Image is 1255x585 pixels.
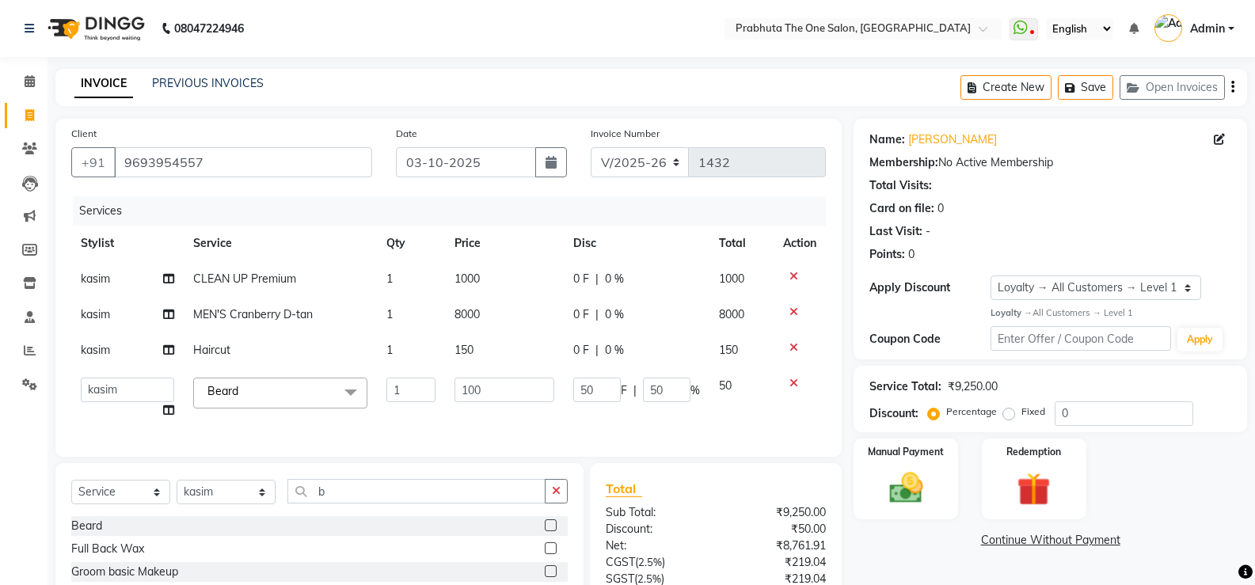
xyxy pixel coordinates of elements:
span: 2.5% [638,556,662,568]
img: _gift.svg [1006,469,1061,511]
div: Full Back Wax [71,541,144,557]
strong: Loyalty → [991,307,1033,318]
div: Discount: [594,521,716,538]
div: ₹219.04 [716,554,838,571]
div: ₹9,250.00 [716,504,838,521]
img: logo [40,6,149,51]
div: 0 [908,246,915,263]
div: - [926,223,930,240]
span: 2.5% [637,572,661,585]
label: Percentage [946,405,997,419]
img: Admin [1154,14,1182,42]
div: Total Visits: [869,177,932,194]
span: 150 [454,343,473,357]
button: Save [1058,75,1113,100]
th: Service [184,226,377,261]
span: Haircut [193,343,230,357]
label: Client [71,127,97,141]
label: Fixed [1021,405,1045,419]
button: Open Invoices [1120,75,1225,100]
span: 1000 [719,272,744,286]
span: 0 % [605,271,624,287]
div: Card on file: [869,200,934,217]
a: PREVIOUS INVOICES [152,76,264,90]
div: ₹8,761.91 [716,538,838,554]
div: Net: [594,538,716,554]
div: Last Visit: [869,223,922,240]
div: Apply Discount [869,279,990,296]
th: Price [445,226,563,261]
span: 1 [386,272,393,286]
th: Action [774,226,826,261]
span: 1 [386,307,393,321]
a: Continue Without Payment [857,532,1244,549]
span: 0 % [605,306,624,323]
button: +91 [71,147,116,177]
div: Sub Total: [594,504,716,521]
div: ₹9,250.00 [948,378,998,395]
div: Coupon Code [869,331,990,348]
span: 8000 [454,307,480,321]
b: 08047224946 [174,6,244,51]
th: Total [709,226,774,261]
span: 0 F [573,271,589,287]
span: F [621,382,627,399]
span: 1000 [454,272,480,286]
span: Admin [1190,21,1225,37]
button: Create New [960,75,1052,100]
span: CLEAN UP Premium [193,272,296,286]
div: Service Total: [869,378,941,395]
span: | [633,382,637,399]
th: Qty [377,226,445,261]
span: 150 [719,343,738,357]
span: kasim [81,343,110,357]
div: Name: [869,131,905,148]
span: | [595,306,599,323]
a: INVOICE [74,70,133,98]
div: All Customers → Level 1 [991,306,1231,320]
div: Beard [71,518,102,534]
input: Search or Scan [287,479,546,503]
span: 1 [386,343,393,357]
span: CGST [606,555,635,569]
span: kasim [81,307,110,321]
span: 0 % [605,342,624,359]
div: Points: [869,246,905,263]
span: | [595,271,599,287]
th: Stylist [71,226,184,261]
a: [PERSON_NAME] [908,131,997,148]
input: Enter Offer / Coupon Code [991,326,1171,351]
div: Groom basic Makeup [71,564,178,580]
label: Redemption [1006,445,1061,459]
div: ₹50.00 [716,521,838,538]
div: Membership: [869,154,938,171]
span: 0 F [573,306,589,323]
div: 0 [937,200,944,217]
label: Date [396,127,417,141]
span: % [690,382,700,399]
div: Discount: [869,405,918,422]
th: Disc [564,226,709,261]
span: Beard [207,384,238,398]
label: Invoice Number [591,127,660,141]
span: kasim [81,272,110,286]
span: Total [606,481,642,497]
div: No Active Membership [869,154,1231,171]
div: Services [73,196,838,226]
label: Manual Payment [868,445,944,459]
div: ( ) [594,554,716,571]
img: _cash.svg [879,469,934,507]
span: 8000 [719,307,744,321]
span: 50 [719,378,732,393]
button: Apply [1177,328,1223,351]
span: MEN'S Cranberry D-tan [193,307,313,321]
span: 0 F [573,342,589,359]
input: Search by Name/Mobile/Email/Code [114,147,372,177]
a: x [238,384,245,398]
span: | [595,342,599,359]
